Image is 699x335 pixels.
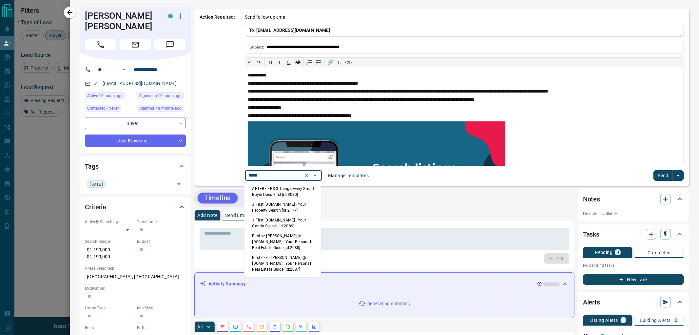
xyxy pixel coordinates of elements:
[85,202,106,212] h2: Criteria
[85,305,134,311] p: Home Type:
[85,219,134,225] p: Actively Searching:
[246,324,251,329] svg: Calls
[244,253,321,274] li: First <> <> [PERSON_NAME] @ [DOMAIN_NAME] | Your Personal Real Estate Guide [id:2087]
[293,58,302,67] button: ab
[137,239,186,244] p: Budget:
[154,39,186,50] span: Message
[87,105,119,112] span: Contacted - Never
[583,294,684,310] div: Alerts
[220,324,225,329] svg: Notes
[335,58,344,67] button: T̲ₓ
[85,265,186,271] p: Areas Searched:
[240,193,288,203] button: Campaigns
[85,135,186,147] div: Just Browsing
[275,58,284,67] button: 𝑰
[85,271,186,282] p: [GEOGRAPHIC_DATA], [GEOGRAPHIC_DATA]
[85,285,186,291] p: Motivation:
[302,171,311,180] button: Clear
[653,170,684,181] div: split button
[174,179,184,189] button: Open
[616,250,619,255] p: 0
[85,239,134,244] p: Search Range:
[595,250,612,255] p: Pending
[93,81,98,86] svg: Email Verified
[200,278,569,290] div: Activity Summary
[137,305,186,311] p: Min Size:
[583,274,684,285] button: New Task
[137,325,186,331] p: Baths:
[583,297,600,307] h2: Alerts
[254,58,263,67] button: ↷
[244,199,321,215] li: J First [DOMAIN_NAME] · Your Property Search [id:2117]
[310,171,320,180] button: Close
[583,226,684,242] div: Tasks
[87,93,123,99] span: Active 16 hours ago
[85,39,116,50] span: Call
[233,324,238,329] svg: Lead Browsing Activity
[120,66,128,73] button: Open
[85,10,158,31] h1: [PERSON_NAME] [PERSON_NAME]
[244,215,321,231] li: J First [DOMAIN_NAME] · Your Condo Search [id:2089]
[85,199,186,215] div: Criteria
[200,14,235,181] p: Action Required:
[168,14,173,18] div: condos.ca
[653,170,673,181] button: Send
[198,193,238,203] button: Timeline
[314,58,323,67] button: Bullet list
[245,24,684,37] p: To:
[583,211,684,217] p: No notes available
[85,117,186,129] div: Buyer
[583,261,684,270] p: No pending tasks
[259,324,264,329] svg: Emails
[245,14,287,21] p: Send follow up email
[250,44,264,50] p: Subject:
[89,181,103,187] span: [DATE]
[85,325,134,331] p: Beds:
[583,229,599,240] h2: Tasks
[85,161,98,172] h2: Tags
[344,58,353,67] button: </>
[85,92,134,101] div: Fri Sep 12 2025
[225,213,249,218] p: Send Email
[85,244,134,262] p: $1,199,000 - $1,199,000
[248,121,505,234] img: search_like_a_pro.png
[137,92,186,101] div: Fri Sep 12 2025
[325,58,335,67] button: 🔗
[287,60,290,65] span: 𝐔
[367,300,410,307] p: generating summary
[137,105,186,114] div: Sat Sep 13 2025
[285,324,291,329] svg: Requests
[120,39,151,50] span: Email
[85,158,186,174] div: Tags
[208,281,246,287] p: Activity Summary
[244,231,321,253] li: First <> [PERSON_NAME] @ [DOMAIN_NAME] | Your Personal Real Estate Guide [id:2088]
[299,324,304,329] svg: Opportunities
[139,93,182,99] span: Signed up 16 hours ago
[245,58,254,67] button: ↶
[103,81,177,86] a: [EMAIL_ADDRESS][DOMAIN_NAME]
[583,191,684,207] div: Notes
[244,184,321,199] li: AFTER <> RS 3 Things Every Smart Buyer Does First [id:3080]
[197,325,203,329] p: All
[296,60,301,65] s: ab
[272,324,278,329] svg: Listing Alerts
[583,194,600,204] h2: Notes
[139,105,182,112] span: Claimed < a minute ago
[312,324,317,329] svg: Agent Actions
[197,213,217,218] p: Add Note
[324,170,373,181] button: Manage Templates
[137,219,186,225] p: Timeframe:
[266,58,275,67] button: 𝐁
[648,250,671,255] p: Completed
[284,58,293,67] button: 𝐔
[305,58,314,67] button: Numbered list
[256,28,330,33] span: [EMAIL_ADDRESS][DOMAIN_NAME]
